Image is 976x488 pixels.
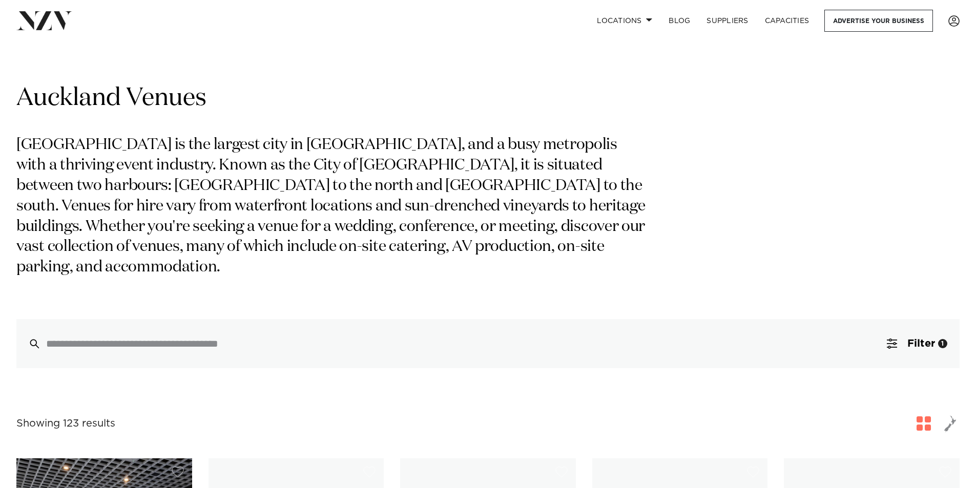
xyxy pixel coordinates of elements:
a: BLOG [660,10,698,32]
a: SUPPLIERS [698,10,756,32]
a: Locations [589,10,660,32]
a: Advertise your business [824,10,933,32]
a: Capacities [757,10,818,32]
div: 1 [938,339,947,348]
img: nzv-logo.png [16,11,72,30]
p: [GEOGRAPHIC_DATA] is the largest city in [GEOGRAPHIC_DATA], and a busy metropolis with a thriving... [16,135,650,278]
h1: Auckland Venues [16,82,960,115]
div: Showing 123 results [16,416,115,432]
span: Filter [907,338,935,349]
button: Filter1 [875,319,960,368]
